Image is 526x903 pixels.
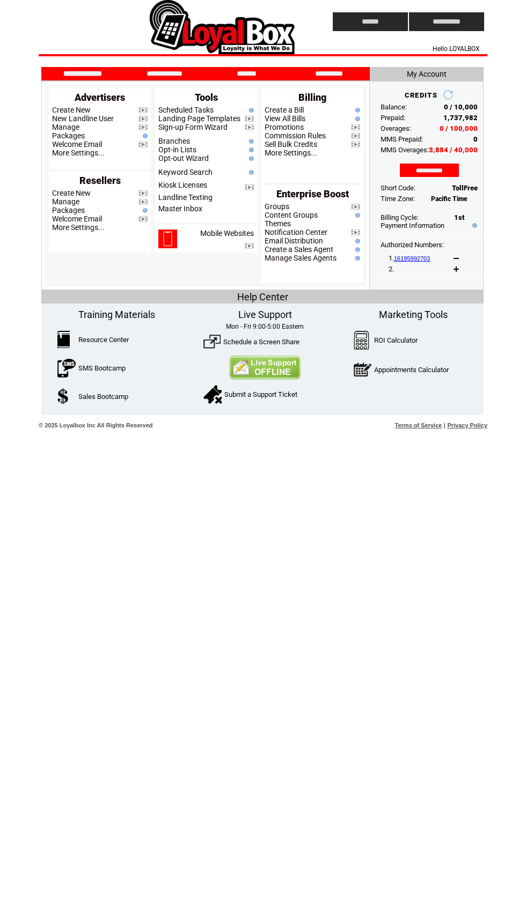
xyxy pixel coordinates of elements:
a: Branches [158,137,190,145]
img: help.gif [353,213,360,218]
span: 2. [389,265,394,273]
a: Sell Bulk Credits [265,140,317,149]
a: Manage Sales Agents [265,254,337,262]
a: Create New [52,189,91,197]
a: ROI Calculator [374,336,418,344]
img: help.gif [246,156,254,161]
span: 1,737,982 [443,114,478,122]
img: help.gif [470,223,477,228]
span: 1st [454,213,464,221]
a: Mobile Websites [200,229,254,238]
img: SalesBootcamp.png [57,388,70,404]
a: Commission Rules [265,131,326,140]
a: Email Distribution [265,236,323,245]
a: Themes [265,219,291,228]
img: ResourceCenter.png [57,331,70,348]
span: MMS Prepaid: [381,135,423,143]
img: mobile-websites.png [158,230,177,248]
span: Pacific Time [431,195,467,203]
a: Kiosk Licenses [158,181,207,189]
a: Create a Bill [265,106,304,114]
img: video.png [138,124,148,130]
a: Welcome Email [52,140,102,149]
img: help.gif [353,116,360,121]
a: View All Bills [265,114,305,123]
span: MMS Overages: [381,146,429,154]
img: video.png [138,216,148,222]
img: video.png [245,124,254,130]
a: Payment Information [381,221,444,230]
img: help.gif [140,134,148,138]
span: 0 [473,135,478,143]
a: Welcome Email [52,214,102,223]
span: Authorized Numbers: [381,241,444,249]
a: Privacy Policy [447,422,487,428]
span: | [444,422,445,428]
a: Groups [265,202,289,211]
span: Prepaid: [381,114,405,122]
img: SMSBootcamp.png [57,359,76,378]
span: Enterprise Boost [276,188,349,199]
span: 3,884 / 40,000 [429,146,478,154]
span: Hello LOYALBOX [433,45,480,53]
a: Packages [52,131,85,140]
span: Tools [195,92,218,103]
a: Manage [52,197,79,206]
a: Create New [52,106,91,114]
a: New Landline User [52,114,114,123]
a: Sales Bootcamp [78,393,128,401]
img: video.png [245,243,254,249]
span: Short Code: [381,184,415,192]
a: Manage [52,123,79,131]
img: help.gif [353,239,360,243]
img: video.png [138,142,148,147]
span: TollFree [452,184,478,192]
a: More Settings... [265,149,317,157]
span: My Account [407,70,447,78]
img: help.gif [353,247,360,252]
a: Submit a Support Ticket [224,390,297,398]
span: Marketing Tools [379,309,448,320]
a: Sign-up Form Wizard [158,123,228,131]
span: Live Support [238,309,292,320]
span: Help Center [237,291,288,302]
a: Terms of Service [395,422,442,428]
a: Resource Center [78,336,129,344]
span: 0 / 100,000 [440,124,478,132]
img: help.gif [140,208,148,213]
a: Master Inbox [158,204,202,213]
a: SMS Bootcamp [78,364,126,372]
span: Mon - Fri 9:00-5:00 Eastern [226,323,304,330]
a: Create a Sales Agent [265,245,333,254]
span: Time Zone: [381,195,415,203]
span: 0 / 10,000 [444,103,478,111]
a: Notification Center [265,228,327,236]
img: video.png [138,107,148,113]
img: ScreenShare.png [203,333,221,350]
img: video.png [245,184,254,190]
span: Billing Cycle: [381,213,419,221]
span: Overages: [381,124,411,132]
img: video.png [138,116,148,122]
span: Balance: [381,103,407,111]
img: video.png [138,199,148,205]
img: video.png [351,230,360,235]
img: AppointmentCalc.png [354,360,371,379]
span: 1. [389,254,430,262]
img: help.gif [353,256,360,261]
img: video.png [351,204,360,210]
span: Resellers [79,175,121,186]
img: help.gif [246,170,254,175]
img: Calculator.png [354,331,370,350]
img: video.png [351,142,360,147]
img: video.png [351,124,360,130]
img: video.png [138,190,148,196]
a: Opt-in Lists [158,145,196,154]
a: Appointments Calculator [374,366,449,374]
img: Contact Us [229,356,301,380]
a: Scheduled Tasks [158,106,214,114]
a: Keyword Search [158,168,213,176]
img: video.png [245,116,254,122]
a: Opt-out Wizard [158,154,209,162]
span: Training Materials [78,309,155,320]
